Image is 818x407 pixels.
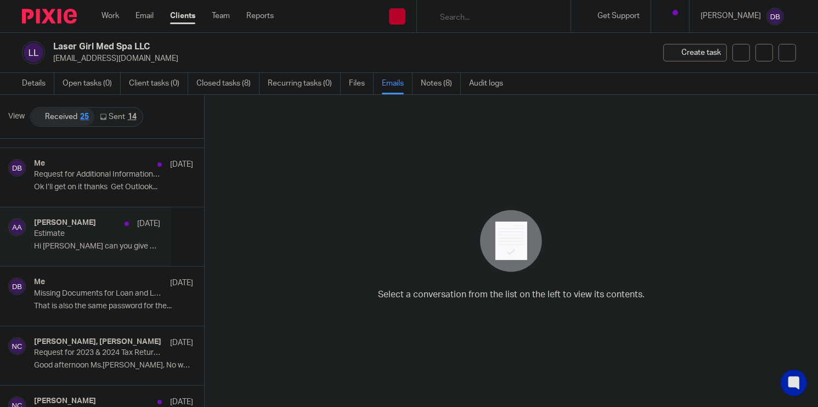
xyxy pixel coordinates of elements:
a: Audit logs [469,73,511,94]
p: Missing Documents for Loan and Lease of Equipment [34,289,161,298]
a: Reports [246,10,274,21]
h4: [PERSON_NAME] [34,397,96,406]
input: Search [439,13,538,23]
h2: Laser Girl Med Spa LLC [53,41,528,53]
span: Get Support [597,12,640,20]
p: Estimate [34,229,135,239]
a: Client tasks (0) [129,73,188,94]
a: Recurring tasks (0) [268,73,341,94]
img: svg%3E [766,8,784,25]
img: svg%3E [8,337,26,355]
h4: [PERSON_NAME] [34,218,96,228]
a: Details [22,73,54,94]
p: [DATE] [137,218,160,229]
h4: [PERSON_NAME], [PERSON_NAME] [34,337,161,347]
p: [DATE] [170,159,193,170]
h4: Me [34,159,45,168]
a: Team [212,10,230,21]
p: Good afternoon Ms.[PERSON_NAME], No worries at... [34,361,193,370]
p: That is also the same password for the... [34,302,193,311]
a: Create task [663,44,727,61]
div: 25 [80,113,89,121]
a: Sent14 [94,108,142,126]
a: Open tasks (0) [63,73,121,94]
img: svg%3E [22,41,45,64]
a: Notes (8) [421,73,461,94]
p: [EMAIL_ADDRESS][DOMAIN_NAME] [53,53,647,64]
p: Request for Additional Information on Outstanding Transactions - Laser Girl Med Spa LLC [34,170,161,179]
a: Work [101,10,119,21]
div: 14 [128,113,137,121]
p: Ok I’ll get on it thanks Get Outlook... [34,183,193,192]
a: Files [349,73,374,94]
a: Closed tasks (8) [196,73,259,94]
a: Email [136,10,154,21]
p: Request for 2023 & 2024 Tax Returns – Laser Girl Med Spa [34,348,161,358]
p: Select a conversation from the list on the left to view its contents. [378,288,645,301]
p: [DATE] [170,337,193,348]
p: [PERSON_NAME] [701,10,761,21]
p: Hi [PERSON_NAME] can you give me an estimate on what it... [34,242,160,251]
img: svg%3E [8,218,26,236]
img: svg%3E [8,278,26,295]
img: svg%3E [8,159,26,177]
p: [DATE] [170,278,193,289]
h4: Me [34,278,45,287]
img: image [473,203,549,279]
a: Received25 [31,108,94,126]
a: Emails [382,73,413,94]
span: View [8,111,25,122]
a: Clients [170,10,195,21]
img: Pixie [22,9,77,24]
